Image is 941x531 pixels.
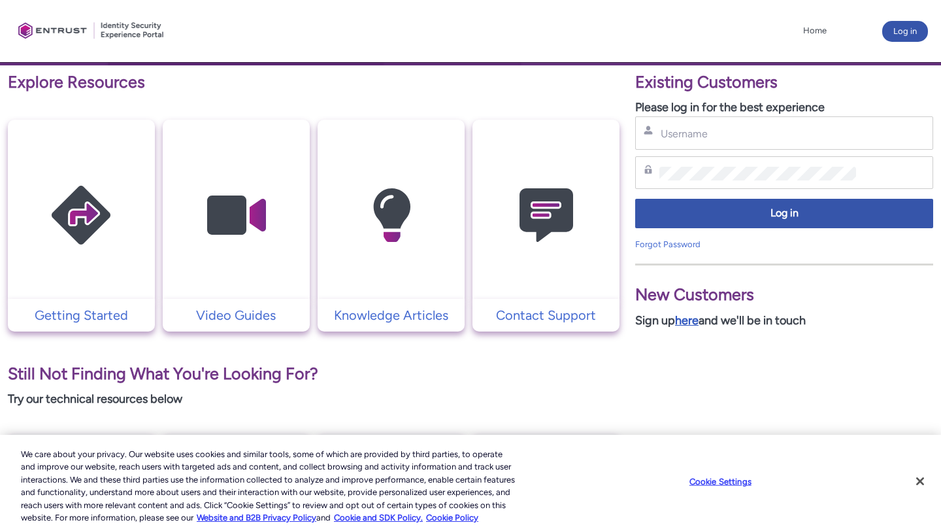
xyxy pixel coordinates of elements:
[163,305,310,325] a: Video Guides
[635,199,933,228] button: Log in
[8,70,619,95] p: Explore Resources
[906,467,934,496] button: Close
[8,362,619,386] p: Still Not Finding What You're Looking For?
[635,99,933,116] p: Please log in for the best experience
[334,513,423,522] a: Cookie and SDK Policy.
[8,390,619,408] p: Try our technical resources below
[169,305,303,325] p: Video Guides
[635,239,701,249] a: Forgot Password
[426,513,478,522] a: Cookie Policy
[680,469,761,495] button: Cookie Settings
[472,305,619,325] a: Contact Support
[484,145,608,286] img: Contact Support
[174,145,298,286] img: Video Guides
[644,206,925,221] span: Log in
[324,305,458,325] p: Knowledge Articles
[329,145,454,286] img: Knowledge Articles
[318,305,465,325] a: Knowledge Articles
[635,70,933,95] p: Existing Customers
[675,313,699,328] a: here
[635,283,933,307] p: New Customers
[800,21,830,41] a: Home
[479,305,613,325] p: Contact Support
[882,21,928,42] button: Log in
[14,305,148,325] p: Getting Started
[21,448,518,524] div: We care about your privacy. Our website uses cookies and similar tools, some of which are provide...
[635,312,933,330] p: Sign up and we'll be in touch
[197,513,316,522] a: More information about our cookie policy., opens in a new tab
[659,127,856,141] input: Username
[8,305,155,325] a: Getting Started
[19,145,143,286] img: Getting Started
